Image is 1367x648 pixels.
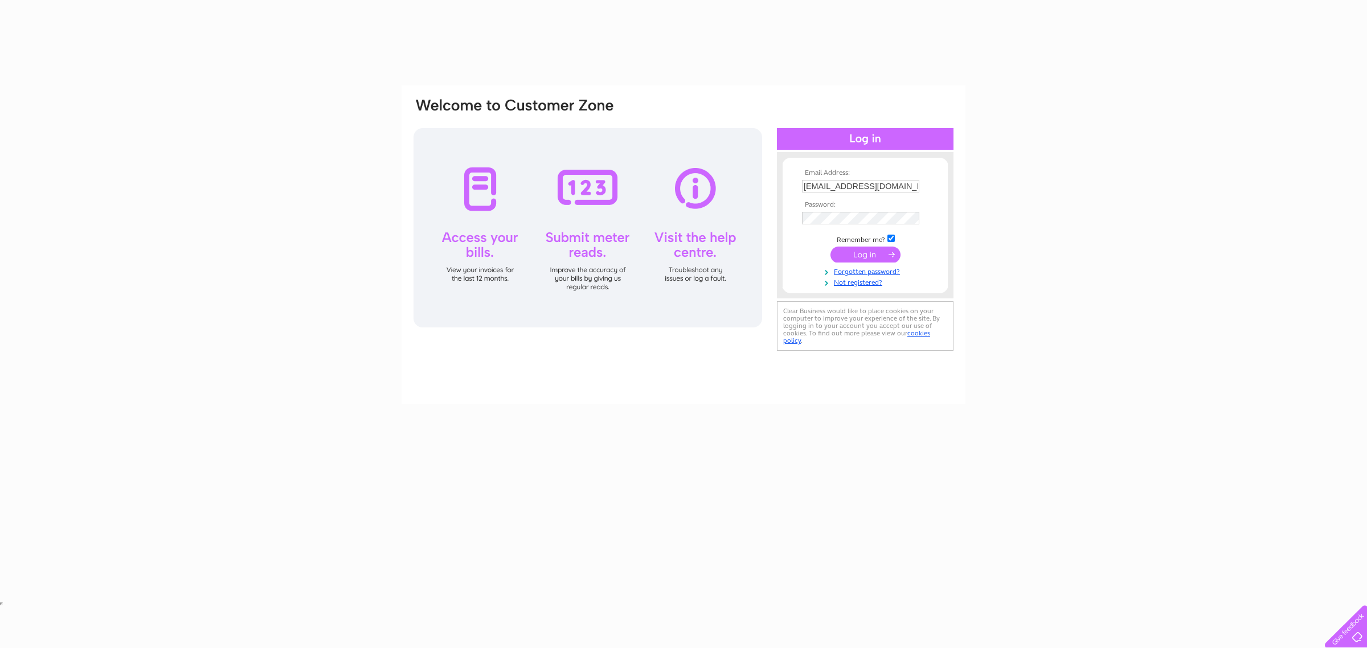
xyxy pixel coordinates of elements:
[802,276,931,287] a: Not registered?
[802,265,931,276] a: Forgotten password?
[799,169,931,177] th: Email Address:
[830,247,901,263] input: Submit
[783,329,930,344] a: cookies policy
[799,233,931,244] td: Remember me?
[777,301,953,351] div: Clear Business would like to place cookies on your computer to improve your experience of the sit...
[799,201,931,209] th: Password:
